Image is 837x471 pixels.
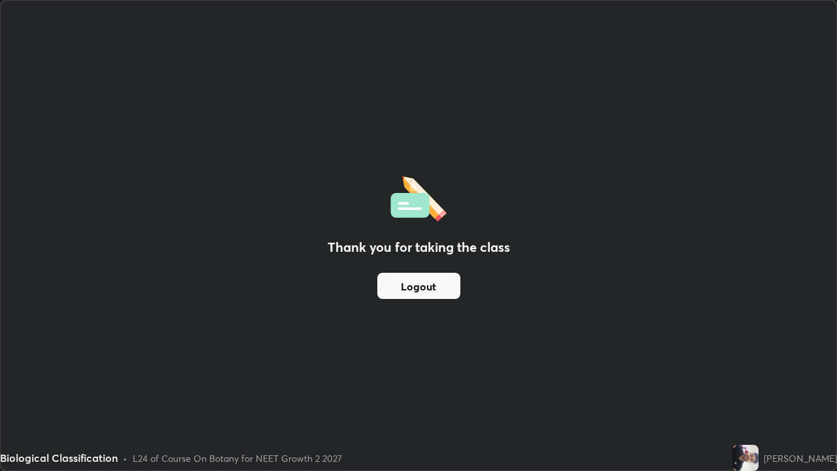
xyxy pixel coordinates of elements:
div: [PERSON_NAME] [764,451,837,465]
button: Logout [377,273,460,299]
img: 736025e921674e2abaf8bd4c02bac161.jpg [732,445,759,471]
h2: Thank you for taking the class [328,237,510,257]
div: L24 of Course On Botany for NEET Growth 2 2027 [133,451,342,465]
img: offlineFeedback.1438e8b3.svg [390,172,447,222]
div: • [123,451,128,465]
